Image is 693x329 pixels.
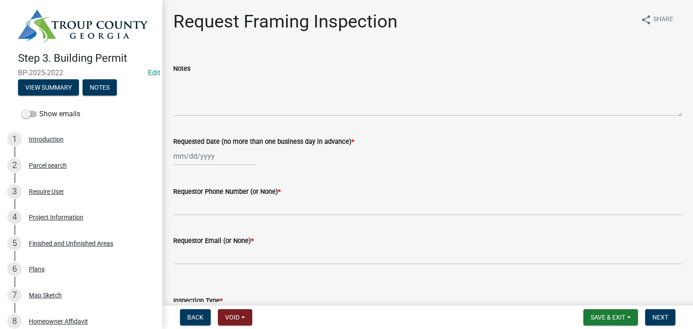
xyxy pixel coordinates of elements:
[7,288,22,302] div: 7
[29,136,64,142] div: Introduction
[653,14,673,25] span: Share
[83,84,117,91] wm-modal-confirm: Notes
[29,266,45,272] div: Plans
[173,298,222,304] label: Inspection Type
[180,309,211,325] button: Back
[7,262,22,276] div: 6
[583,309,638,325] button: Save & Exit
[641,14,651,25] i: share
[173,147,256,165] input: mm/dd/yyyy
[148,69,160,77] a: Edit
[7,314,22,329] div: 8
[29,214,83,220] div: Project Information
[18,79,79,96] button: View Summary
[29,292,62,298] div: Map Sketch
[173,66,190,72] label: Notes
[29,318,88,324] div: Homeowner Affidavit
[633,11,680,28] button: shareShare
[18,84,79,91] wm-modal-confirm: Summary
[173,238,254,244] label: Requestor Email (or None)
[29,162,67,169] div: Parcel search
[18,52,155,65] h4: Step 3. Building Permit
[7,236,22,251] div: 5
[187,314,203,321] span: Back
[22,109,80,119] label: Show emails
[7,158,22,173] div: 2
[18,69,144,77] span: BP-2025-2022
[83,79,117,96] button: Notes
[7,132,22,146] div: 1
[591,314,625,321] span: Save & Exit
[7,184,22,199] div: 3
[173,189,281,195] label: Requestor Phone Number (or None)
[18,9,148,42] img: Troup County, Georgia
[225,314,240,321] span: Void
[218,309,252,325] button: Void
[173,11,397,32] h1: Request Framing Inspection
[652,314,668,321] span: Next
[29,188,64,195] div: Require User
[645,309,675,325] button: Next
[148,69,160,77] wm-modal-confirm: Edit Application Number
[173,139,354,145] label: Requested Date (no more than one business day in advance)
[29,240,113,247] div: Finished and Unfinished Areas
[7,210,22,224] div: 4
